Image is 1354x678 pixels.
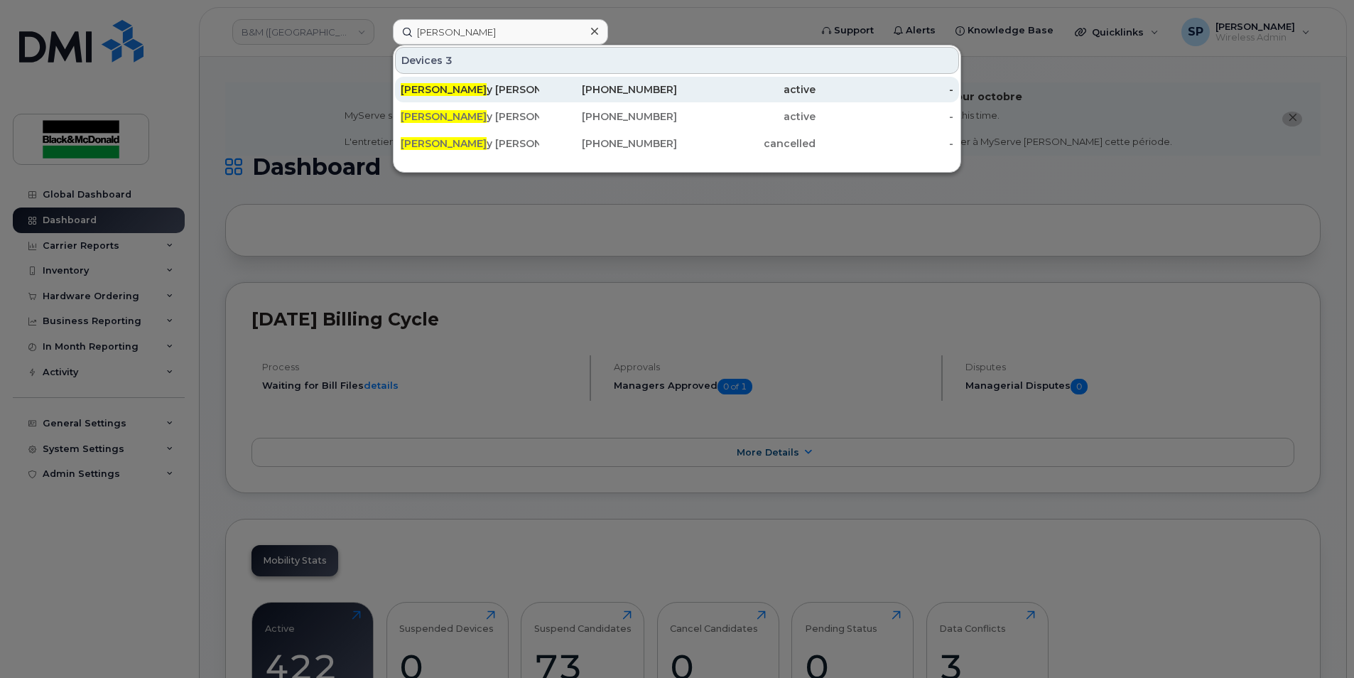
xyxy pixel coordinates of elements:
a: [PERSON_NAME]y [PERSON_NAME][PHONE_NUMBER]active- [395,77,959,102]
div: active [677,82,816,97]
div: cancelled [677,136,816,151]
div: Devices [395,47,959,74]
div: - [816,136,954,151]
div: y [PERSON_NAME] [401,82,539,97]
div: y [PERSON_NAME] Tablet [401,136,539,151]
div: [PHONE_NUMBER] [539,136,678,151]
span: 3 [445,53,453,68]
div: [PHONE_NUMBER] [539,109,678,124]
div: - [816,82,954,97]
div: y [PERSON_NAME] [401,109,539,124]
a: [PERSON_NAME]y [PERSON_NAME][PHONE_NUMBER]active- [395,104,959,129]
div: - [816,109,954,124]
div: [PHONE_NUMBER] [539,82,678,97]
span: [PERSON_NAME] [401,83,487,96]
div: active [677,109,816,124]
span: [PERSON_NAME] [401,110,487,123]
a: [PERSON_NAME]y [PERSON_NAME] Tablet[PHONE_NUMBER]cancelled- [395,131,959,156]
span: [PERSON_NAME] [401,137,487,150]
